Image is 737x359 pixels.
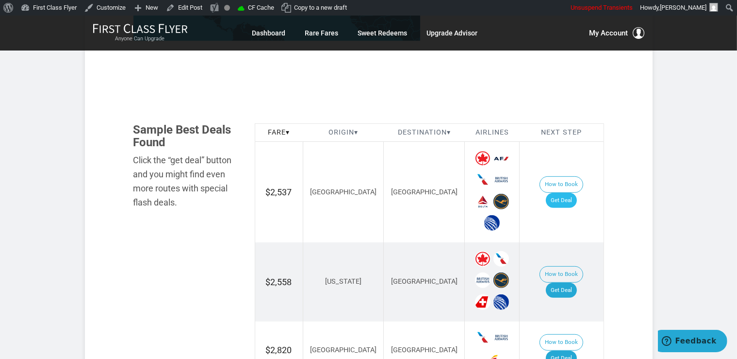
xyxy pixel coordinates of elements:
span: British Airways [493,172,509,188]
span: Air Canada [475,251,491,267]
h3: Sample Best Deals Found [133,123,240,149]
span: [US_STATE] [325,277,361,286]
th: Destination [384,123,465,142]
span: My Account [590,27,628,39]
a: Get Deal [546,193,577,208]
a: First Class FlyerAnyone Can Upgrade [93,23,188,43]
span: [GEOGRAPHIC_DATA] [391,346,458,354]
th: Airlines [465,123,520,142]
span: ▾ [286,128,290,137]
span: $2,820 [266,345,292,355]
span: [GEOGRAPHIC_DATA] [310,346,377,354]
iframe: Opens a widget where you can find more information [658,330,727,354]
a: Rare Fares [305,24,339,42]
button: My Account [590,27,645,39]
a: Get Deal [546,283,577,298]
button: How to Book [540,176,583,193]
span: Swiss [475,294,491,310]
span: American Airlines [475,172,491,188]
div: Click the “get deal” button and you might find even more routes with special flash deals. [133,154,240,209]
span: $2,558 [266,277,292,287]
span: Delta Airlines [475,194,491,209]
span: Air France [493,151,509,166]
span: British Airways [475,273,491,288]
small: Anyone Can Upgrade [93,35,188,42]
span: $2,537 [266,187,292,197]
span: [GEOGRAPHIC_DATA] [391,277,458,286]
span: Lufthansa [493,194,509,209]
a: Sweet Redeems [358,24,408,42]
button: How to Book [540,266,583,283]
th: Fare [255,123,303,142]
span: American Airlines [493,251,509,267]
a: Dashboard [252,24,286,42]
span: United [493,294,509,310]
th: Origin [303,123,384,142]
button: How to Book [540,334,583,351]
span: Air Canada [475,151,491,166]
a: Upgrade Advisor [427,24,478,42]
span: [PERSON_NAME] [660,4,706,11]
span: British Airways [493,330,509,345]
span: United [484,215,500,231]
span: ▾ [447,128,451,137]
img: First Class Flyer [93,23,188,34]
span: Unsuspend Transients [571,4,633,11]
span: [GEOGRAPHIC_DATA] [391,188,458,196]
span: American Airlines [475,330,491,345]
span: [GEOGRAPHIC_DATA] [310,188,377,196]
span: Lufthansa [493,273,509,288]
th: Next Step [520,123,604,142]
span: ▾ [354,128,358,137]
